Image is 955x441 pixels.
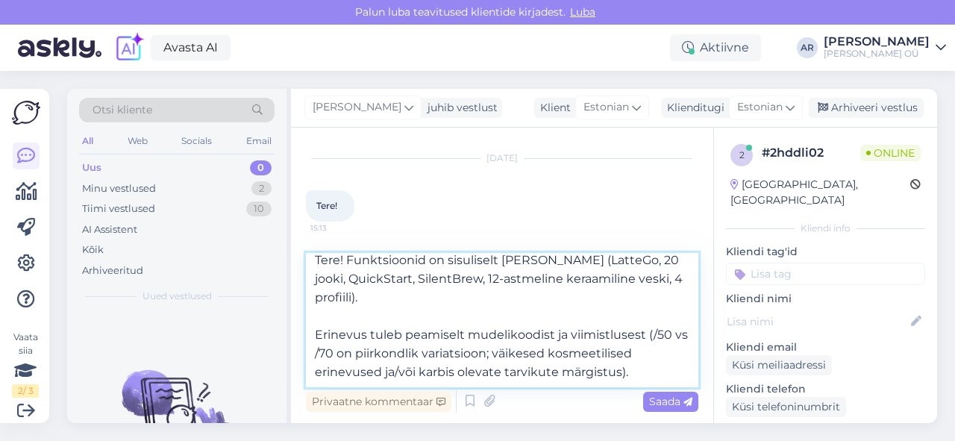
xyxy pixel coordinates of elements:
[730,177,910,208] div: [GEOGRAPHIC_DATA], [GEOGRAPHIC_DATA]
[726,397,846,417] div: Küsi telefoninumbrit
[12,384,39,398] div: 2 / 3
[824,36,930,48] div: [PERSON_NAME]
[739,149,745,160] span: 2
[726,381,925,397] p: Kliendi telefon
[251,181,272,196] div: 2
[824,36,946,60] a: [PERSON_NAME][PERSON_NAME] OÜ
[306,392,451,412] div: Privaatne kommentaar
[727,313,908,330] input: Lisa nimi
[726,244,925,260] p: Kliendi tag'id
[726,263,925,285] input: Lisa tag
[151,35,231,60] a: Avasta AI
[860,145,921,161] span: Online
[82,181,156,196] div: Minu vestlused
[313,99,401,116] span: [PERSON_NAME]
[82,201,155,216] div: Tiimi vestlused
[306,253,698,387] textarea: Tere! Funktsioonid on sisuliselt [PERSON_NAME] (LatteGo, 20 jooki, QuickStart, SilentBrew, 12-ast...
[797,37,818,58] div: AR
[82,160,101,175] div: Uus
[422,100,498,116] div: juhib vestlust
[726,355,832,375] div: Küsi meiliaadressi
[79,131,96,151] div: All
[82,243,104,257] div: Kõik
[246,201,272,216] div: 10
[566,5,600,19] span: Luba
[12,331,39,398] div: Vaata siia
[12,101,40,125] img: Askly Logo
[649,395,692,408] span: Saada
[113,32,145,63] img: explore-ai
[726,222,925,235] div: Kliendi info
[726,291,925,307] p: Kliendi nimi
[82,222,137,237] div: AI Assistent
[316,200,337,211] span: Tere!
[250,160,272,175] div: 0
[178,131,215,151] div: Socials
[809,98,924,118] div: Arhiveeri vestlus
[306,151,698,165] div: [DATE]
[726,340,925,355] p: Kliendi email
[583,99,629,116] span: Estonian
[125,131,151,151] div: Web
[670,34,761,61] div: Aktiivne
[824,48,930,60] div: [PERSON_NAME] OÜ
[737,99,783,116] span: Estonian
[243,131,275,151] div: Email
[310,222,366,234] span: 15:13
[762,144,860,162] div: # 2hddli02
[661,100,724,116] div: Klienditugi
[534,100,571,116] div: Klient
[93,102,152,118] span: Otsi kliente
[143,290,212,303] span: Uued vestlused
[82,263,143,278] div: Arhiveeritud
